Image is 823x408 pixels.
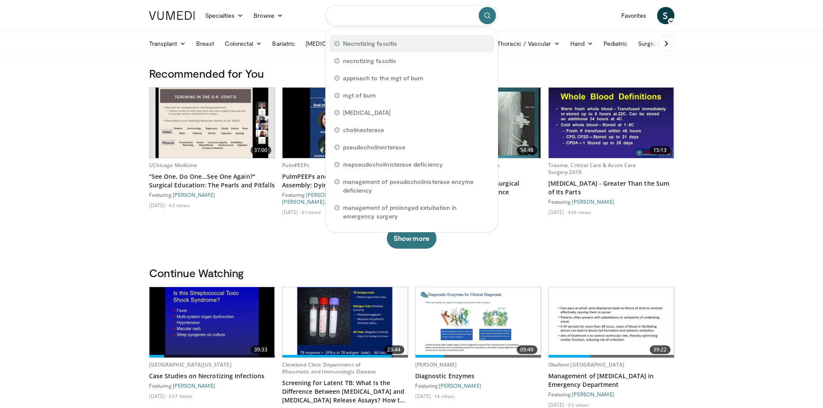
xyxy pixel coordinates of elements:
[633,35,702,52] a: Surgical Oncology
[616,7,652,24] a: Favorites
[149,266,674,280] h3: Continue Watching
[416,287,541,357] img: 2c8cc654-0ede-4465-a66c-0880c09f0484.620x360_q85_upscale.jpg
[282,161,310,169] a: PulmPEEPs
[149,88,275,158] a: 37:00
[548,401,567,408] li: [DATE]
[149,202,168,209] li: [DATE]
[149,161,197,169] a: UChicago Medicine
[343,74,424,82] span: approach to the mgt of burn
[267,35,300,52] a: Bariatric
[149,191,275,198] div: Featuring:
[251,146,271,155] span: 37:00
[343,57,396,65] span: necrotizing fascitis
[283,88,408,158] a: 27:54
[149,287,275,357] img: 9469514d-6ea2-4b6d-8496-5bcca073e5a4.620x360_q85_upscale.jpg
[416,287,541,357] a: 09:49
[149,66,674,80] h3: Recommended for You
[168,392,192,399] li: 257 views
[548,372,674,389] a: Management of [MEDICAL_DATA] in Emergency Department
[149,372,275,380] a: Case Studies on Necrotizing Infections
[282,172,408,190] a: PulmPEEPs and ATS Critical Care Assembly: Dying in the [MEDICAL_DATA]
[325,5,498,26] input: Search topics, interventions
[149,11,195,20] img: VuMedi Logo
[549,287,674,357] img: b950c73f-7d01-4059-8c0c-c82173749270.620x360_q85_upscale.jpg
[435,392,454,399] li: 14 views
[343,203,489,221] span: management of prolonged extubation in emergency surgery
[517,146,537,155] span: 54:48
[282,361,376,375] a: Cleveland Clinic Department of Rheumatic and Immunologic Disease
[149,392,168,399] li: [DATE]
[306,192,348,198] a: [PERSON_NAME]
[343,91,376,100] span: mgt of burn
[149,172,275,190] a: "See One, Do One...See One Again?" Surgical Education: The Pearls and Pitfalls
[251,345,271,354] span: 39:33
[149,361,232,368] a: [GEOGRAPHIC_DATA][US_STATE]
[650,345,670,354] span: 39:22
[415,372,541,380] a: Diagnostic Enzymes
[343,108,391,117] span: [MEDICAL_DATA]
[657,7,674,24] a: S
[548,361,625,368] a: Obafemi [GEOGRAPHIC_DATA]
[548,179,674,196] a: [MEDICAL_DATA] - Greater Than the Sum of Its Parts
[548,161,636,176] a: Trauma, Critical Care & Acute Care Surgery 2019
[173,383,215,389] a: [PERSON_NAME]
[384,345,404,354] span: 23:44
[282,199,324,205] a: [PERSON_NAME]
[156,88,268,158] img: 2c98b796-0b18-4588-b7e1-e85765032fa2.620x360_q85_upscale.jpg
[283,287,408,357] a: 23:44
[149,287,275,357] a: 39:33
[549,88,674,158] a: 15:13
[343,143,405,152] span: pseudocholinesterase
[572,199,614,205] a: [PERSON_NAME]
[415,392,434,399] li: [DATE]
[282,379,408,405] a: Screening for Latent TB: What Is the Difference Between [MEDICAL_DATA] and [MEDICAL_DATA] Release...
[565,35,598,52] a: Hand
[568,401,589,408] li: 33 views
[302,209,321,215] li: 51 views
[568,209,591,215] li: 465 views
[549,88,674,158] img: 975bd9a2-5b76-4dfa-9c80-8816465150eb.620x360_q85_upscale.jpg
[144,35,191,52] a: Transplant
[598,35,633,52] a: Pediatric
[572,391,614,397] a: [PERSON_NAME]
[549,287,674,357] a: 39:22
[248,7,288,24] a: Browse
[343,177,489,195] span: management of pseudocholinisterase enzyme deficiency
[219,35,267,52] a: Colorectal
[343,126,384,134] span: cholinesterase
[300,35,368,52] a: [MEDICAL_DATA]
[548,391,674,398] div: Featuring:
[168,202,190,209] li: 42 views
[387,228,436,249] button: Show more
[415,382,541,389] div: Featuring:
[283,287,408,357] img: b764a565-556b-4ad7-b4d5-291e098b5a5f.620x360_q85_upscale.jpg
[283,88,408,158] img: 2d8930b3-8ced-4e00-96dc-3cf7929c3e1b.620x360_q85_upscale.jpg
[282,191,408,205] div: Featuring: , , ,
[343,160,443,169] span: mapseudocholinisterase deficiency
[548,209,567,215] li: [DATE]
[149,382,275,389] div: Featuring:
[439,383,481,389] a: [PERSON_NAME]
[191,35,219,52] a: Breast
[282,209,301,215] li: [DATE]
[415,361,457,368] a: [PERSON_NAME]
[474,35,565,52] a: CardioThoracic / Vascular
[517,345,537,354] span: 09:49
[548,198,674,205] div: Featuring:
[173,192,215,198] a: [PERSON_NAME]
[200,7,249,24] a: Specialties
[343,39,397,48] span: Necrotizing fascitis
[650,146,670,155] span: 15:13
